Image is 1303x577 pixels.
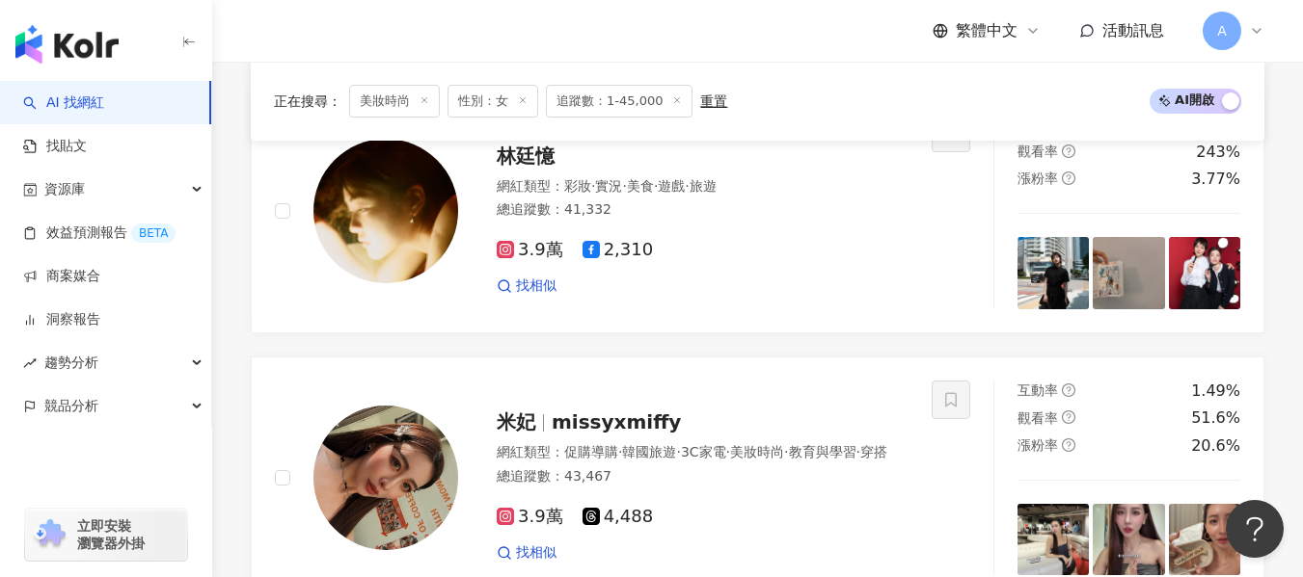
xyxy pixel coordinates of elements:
[23,223,176,243] a: 效益預測報告BETA
[690,178,717,194] span: 旅遊
[1093,504,1164,575] img: post-image
[622,178,626,194] span: ·
[1062,383,1075,397] span: question-circle
[23,267,100,286] a: 商案媒合
[23,93,104,113] a: searchAI 找網紅
[700,93,727,109] div: 重置
[77,517,145,552] span: 立即安裝 瀏覽器外掛
[1191,380,1240,402] div: 1.49%
[23,356,37,370] span: rise
[251,90,1264,333] a: KOL Avatar林廷憶網紅類型：彩妝·實況·美食·遊戲·旅遊總追蹤數：41,3323.9萬2,310找相似互動率question-circle12.1%觀看率question-circle2...
[497,467,909,486] div: 總追蹤數 ： 43,467
[23,137,87,156] a: 找貼文
[583,507,654,527] span: 4,488
[25,509,187,561] a: chrome extension立即安裝 瀏覽器外掛
[583,240,654,260] span: 2,310
[552,410,681,433] span: missyxmiffy
[956,20,1018,41] span: 繁體中文
[1169,237,1240,308] img: post-image
[1191,169,1240,190] div: 3.77%
[1018,170,1058,186] span: 漲粉率
[1217,20,1227,41] span: A
[448,85,538,118] span: 性別：女
[676,444,680,459] span: ·
[44,384,98,428] span: 競品分析
[23,310,100,329] a: 洞察報告
[497,410,535,433] span: 米妃
[685,178,689,194] span: ·
[497,177,909,197] div: 網紅類型 ：
[1062,438,1075,452] span: question-circle
[1062,171,1075,185] span: question-circle
[654,178,658,194] span: ·
[313,139,458,283] img: KOL Avatar
[1018,504,1089,575] img: post-image
[349,85,440,118] span: 美妝時尚
[784,444,788,459] span: ·
[1018,437,1058,453] span: 漲粉率
[564,178,591,194] span: 彩妝
[627,178,654,194] span: 美食
[1102,21,1164,39] span: 活動訊息
[31,519,68,550] img: chrome extension
[595,178,622,194] span: 實況
[497,507,563,527] span: 3.9萬
[622,444,676,459] span: 韓國旅遊
[1018,144,1058,159] span: 觀看率
[44,168,85,211] span: 資源庫
[497,543,556,563] a: 找相似
[497,443,909,462] div: 網紅類型 ：
[44,341,98,384] span: 趨勢分析
[497,276,556,296] a: 找相似
[1226,500,1284,558] iframe: Help Scout Beacon - Open
[546,85,692,118] span: 追蹤數：1-45,000
[1191,407,1240,429] div: 51.6%
[516,276,556,296] span: 找相似
[860,444,887,459] span: 穿搭
[1018,237,1089,308] img: post-image
[1018,382,1058,398] span: 互動率
[274,93,341,109] span: 正在搜尋 ：
[1093,237,1164,308] img: post-image
[497,200,909,220] div: 總追蹤數 ： 41,332
[618,444,622,459] span: ·
[564,444,618,459] span: 促購導購
[726,444,730,459] span: ·
[497,144,555,168] span: 林廷憶
[1169,504,1240,575] img: post-image
[1191,435,1240,457] div: 20.6%
[681,444,726,459] span: 3C家電
[15,25,119,64] img: logo
[730,444,784,459] span: 美妝時尚
[856,444,860,459] span: ·
[1062,144,1075,158] span: question-circle
[497,240,563,260] span: 3.9萬
[658,178,685,194] span: 遊戲
[1018,410,1058,426] span: 觀看率
[789,444,856,459] span: 教育與學習
[313,406,458,550] img: KOL Avatar
[1062,410,1075,424] span: question-circle
[591,178,595,194] span: ·
[516,543,556,563] span: 找相似
[1196,142,1240,163] div: 243%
